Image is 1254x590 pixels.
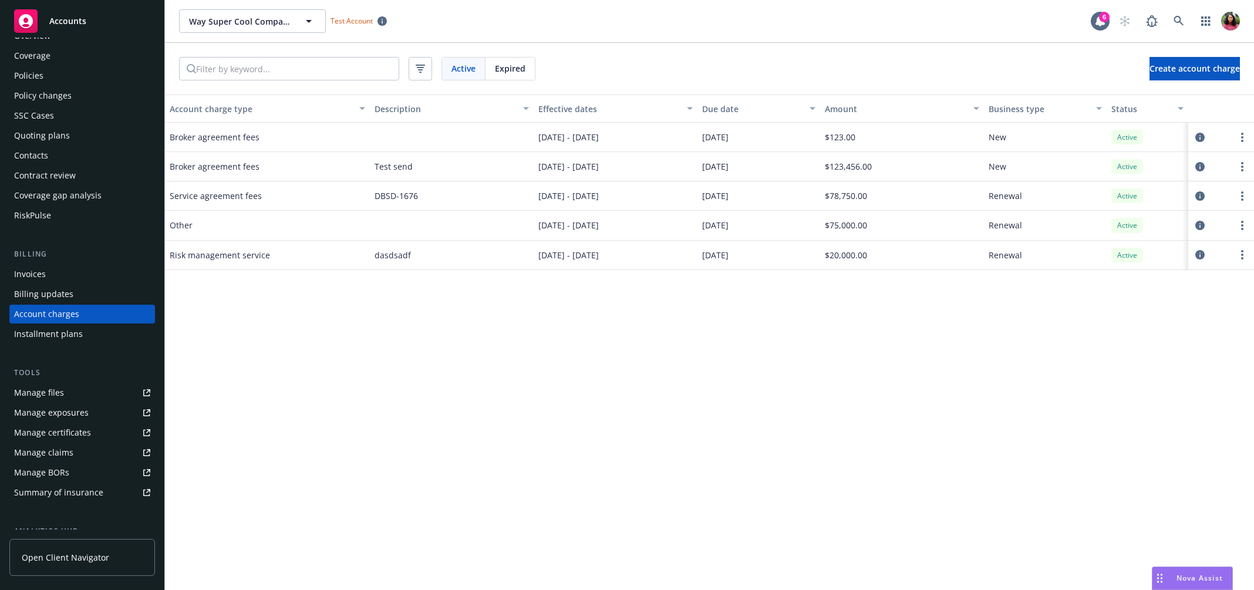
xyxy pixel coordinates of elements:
button: Status [1107,95,1188,123]
span: $75,000.00 [825,219,867,231]
a: Start snowing [1113,9,1137,33]
a: circleInformation [1193,130,1207,144]
div: Active [1111,188,1143,203]
a: circleInformation [1193,248,1207,262]
button: Effective dates [534,95,697,123]
span: Create account charge [1149,63,1240,74]
span: Test Account [331,16,373,26]
a: Policy changes [9,86,155,105]
a: RiskPulse [9,206,155,225]
div: Drag to move [1152,567,1167,589]
a: Report a Bug [1140,9,1164,33]
div: RiskPulse [14,206,51,225]
div: Contacts [14,146,48,165]
span: Renewal [989,190,1022,202]
div: Manage claims [14,443,73,462]
button: Create account charge [1149,57,1240,80]
span: [DATE] - [DATE] [538,160,599,173]
div: Manage exposures [14,403,89,422]
div: 6 [1099,12,1110,22]
a: Coverage [9,46,155,65]
a: Switch app [1194,9,1218,33]
div: Due date [702,103,803,115]
img: photo [1221,12,1240,31]
span: Risk management service [170,249,270,261]
span: Service agreement fees [170,190,262,202]
span: Manage exposures [9,403,155,422]
div: Amount [825,103,966,115]
span: $123,456.00 [825,160,872,173]
a: Accounts [9,5,155,38]
div: Description [375,103,516,115]
a: more [1235,218,1249,232]
button: Way Super Cool Company [179,9,326,33]
span: Nova Assist [1177,573,1223,583]
a: Search [1167,9,1191,33]
span: [DATE] - [DATE] [538,131,599,143]
div: Summary of insurance [14,483,103,502]
a: circleInformation [1193,218,1207,232]
span: $78,750.00 [825,190,867,202]
span: New [989,131,1006,143]
div: Coverage gap analysis [14,186,102,205]
span: [DATE] [702,249,729,261]
a: Manage certificates [9,423,155,442]
a: more [1235,248,1249,262]
span: Open Client Navigator [22,551,109,564]
a: Account charges [9,305,155,323]
span: Test Account [326,15,392,27]
div: Quoting plans [14,126,70,145]
a: Contract review [9,166,155,185]
span: [DATE] [702,190,729,202]
button: Description [370,95,534,123]
button: Due date [697,95,820,123]
div: Coverage [14,46,50,65]
a: more [1235,160,1249,174]
span: Accounts [49,16,86,26]
div: Billing updates [14,285,73,304]
a: Policies [9,66,155,85]
span: [DATE] - [DATE] [538,219,599,231]
div: Invoices [14,265,46,284]
a: SSC Cases [9,106,155,125]
a: Installment plans [9,325,155,343]
span: $123.00 [825,131,855,143]
div: Active [1111,159,1143,174]
span: $20,000.00 [825,249,867,261]
div: Manage BORs [14,463,69,482]
div: Business type [989,103,1089,115]
span: Broker agreement fees [170,131,259,143]
div: Account charges [14,305,79,323]
div: Effective dates [538,103,680,115]
a: circleInformation [1193,160,1207,174]
a: Manage BORs [9,463,155,482]
span: [DATE] [702,160,729,173]
div: Account charge type [170,103,352,115]
a: Contacts [9,146,155,165]
div: Policy changes [14,86,72,105]
button: Account charge type [165,95,370,123]
div: Active [1111,248,1143,262]
a: Coverage gap analysis [9,186,155,205]
button: Amount [820,95,984,123]
div: Tools [9,367,155,379]
div: Policies [14,66,43,85]
button: more [1235,130,1249,144]
span: Expired [495,62,525,75]
a: Quoting plans [9,126,155,145]
div: Active [1111,130,1143,144]
span: New [989,160,1006,173]
span: [DATE] [702,219,729,231]
a: Manage claims [9,443,155,462]
div: Analytics hub [9,525,155,537]
a: Billing updates [9,285,155,304]
input: Filter by keyword... [196,58,399,80]
div: Manage files [14,383,64,402]
span: DBSD-1676 [375,190,418,202]
div: Billing [9,248,155,260]
svg: Search [187,64,196,73]
button: Nova Assist [1152,567,1233,590]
